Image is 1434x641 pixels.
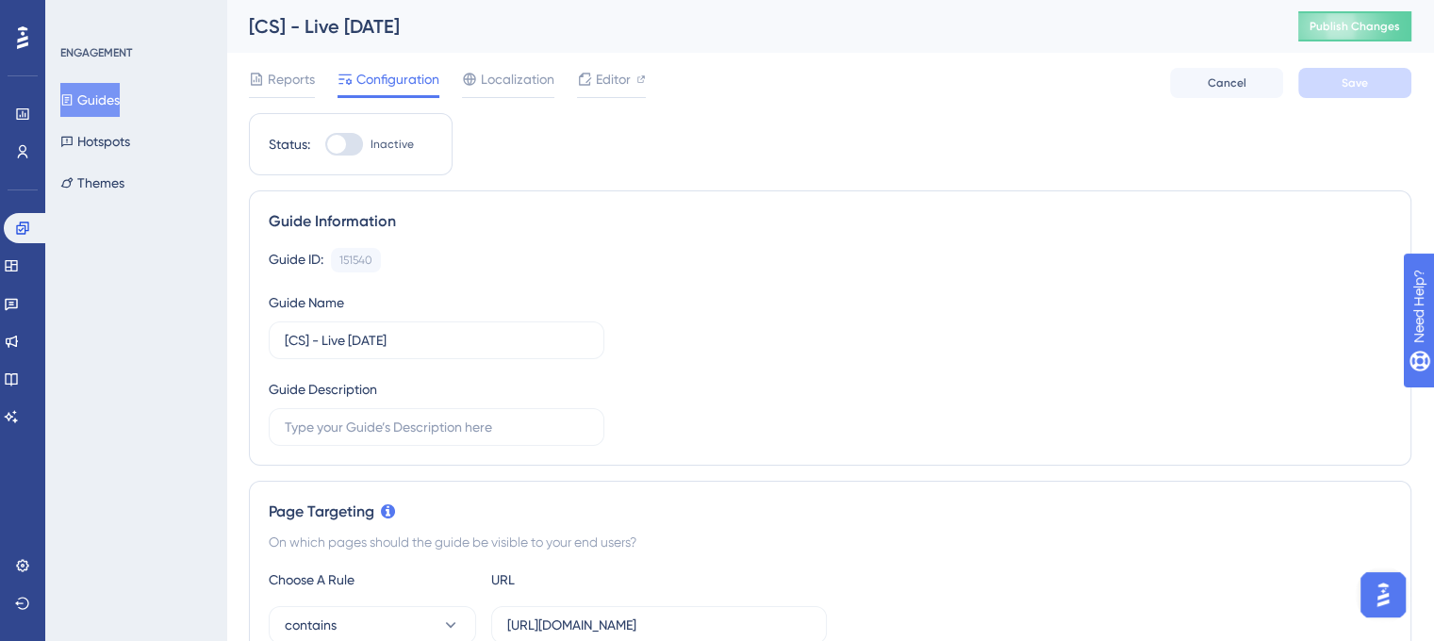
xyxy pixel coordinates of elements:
div: Guide ID: [269,248,323,272]
span: Localization [481,68,554,90]
iframe: UserGuiding AI Assistant Launcher [1355,567,1411,623]
div: Guide Description [269,378,377,401]
button: Publish Changes [1298,11,1411,41]
div: Guide Information [269,210,1392,233]
button: Save [1298,68,1411,98]
button: Hotspots [60,124,130,158]
div: 151540 [339,253,372,268]
span: Cancel [1208,75,1246,90]
div: On which pages should the guide be visible to your end users? [269,531,1392,553]
input: Type your Guide’s Description here [285,417,588,437]
div: Guide Name [269,291,344,314]
span: Configuration [356,68,439,90]
span: Editor [596,68,631,90]
div: URL [491,568,699,591]
div: ENGAGEMENT [60,45,132,60]
button: Cancel [1170,68,1283,98]
div: Choose A Rule [269,568,476,591]
span: Inactive [371,137,414,152]
button: Themes [60,166,124,200]
div: Status: [269,133,310,156]
input: yourwebsite.com/path [507,615,811,635]
span: Reports [268,68,315,90]
span: Need Help? [44,5,118,27]
span: Publish Changes [1310,19,1400,34]
div: Page Targeting [269,501,1392,523]
button: Guides [60,83,120,117]
div: [CS] - Live [DATE] [249,13,1251,40]
span: Save [1342,75,1368,90]
input: Type your Guide’s Name here [285,330,588,351]
span: contains [285,614,337,636]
